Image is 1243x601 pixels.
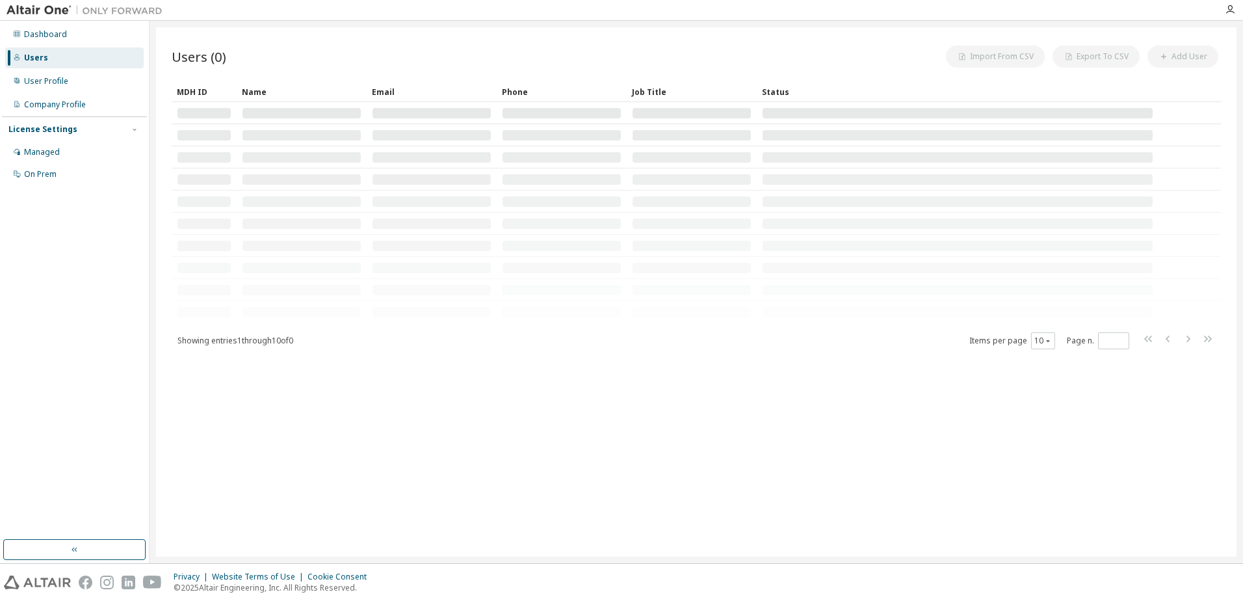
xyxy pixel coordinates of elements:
div: Name [242,81,361,102]
div: On Prem [24,169,57,180]
div: Job Title [632,81,752,102]
img: linkedin.svg [122,576,135,589]
span: Page n. [1067,332,1129,349]
button: Add User [1147,46,1218,68]
span: Items per page [969,332,1055,349]
img: youtube.svg [143,576,162,589]
button: Export To CSV [1053,46,1140,68]
div: MDH ID [177,81,231,102]
div: Dashboard [24,29,67,40]
button: Import From CSV [946,46,1045,68]
span: Users (0) [172,47,226,66]
img: facebook.svg [79,576,92,589]
div: User Profile [24,76,68,87]
img: Altair One [7,4,169,17]
div: Phone [502,81,621,102]
div: Website Terms of Use [212,572,307,582]
div: Email [372,81,491,102]
div: Managed [24,147,60,157]
span: Showing entries 1 through 10 of 0 [177,335,293,346]
div: Cookie Consent [307,572,374,582]
div: Privacy [174,572,212,582]
img: altair_logo.svg [4,576,71,589]
div: Company Profile [24,100,86,110]
div: Users [24,53,48,63]
img: instagram.svg [100,576,114,589]
div: Status [762,81,1153,102]
p: © 2025 Altair Engineering, Inc. All Rights Reserved. [174,582,374,593]
button: 10 [1034,336,1052,346]
div: License Settings [8,124,77,135]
